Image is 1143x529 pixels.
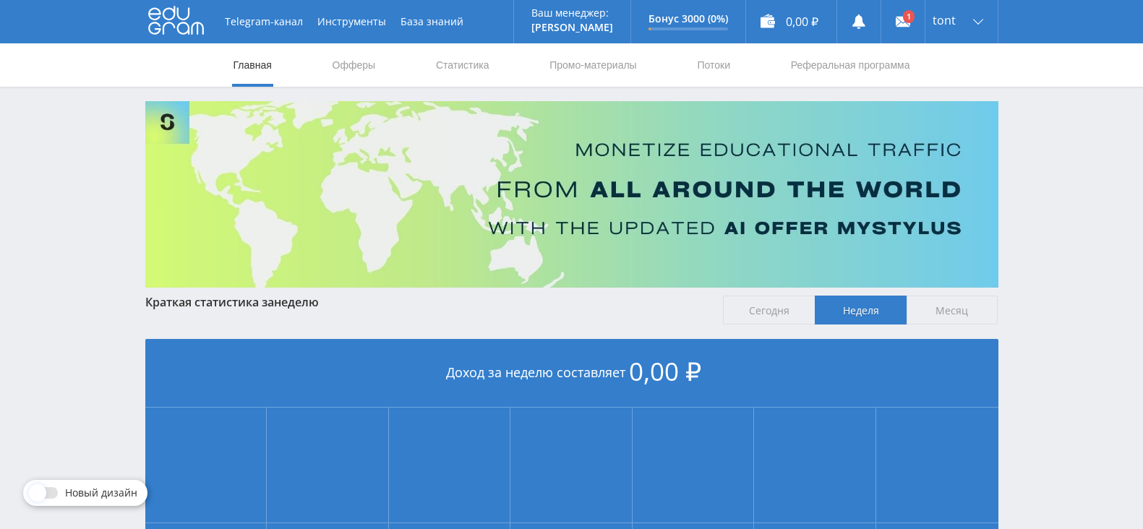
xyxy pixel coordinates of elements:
p: Бонус 3000 (0%) [648,13,728,25]
a: Промо-материалы [548,43,638,87]
a: Офферы [331,43,377,87]
span: 0,00 ₽ [629,354,701,388]
a: Статистика [434,43,491,87]
div: Доход за неделю составляет [145,339,998,408]
span: tont [933,14,956,26]
span: Неделя [815,296,907,324]
span: Месяц [907,296,998,324]
a: Реферальная программа [789,43,912,87]
img: Banner [145,101,998,288]
div: Краткая статистика за [145,296,709,309]
span: Новый дизайн [65,487,137,499]
a: Потоки [695,43,732,87]
span: Сегодня [723,296,815,324]
p: [PERSON_NAME] [531,22,613,33]
a: Главная [232,43,273,87]
p: Ваш менеджер: [531,7,613,19]
span: неделю [274,294,319,310]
